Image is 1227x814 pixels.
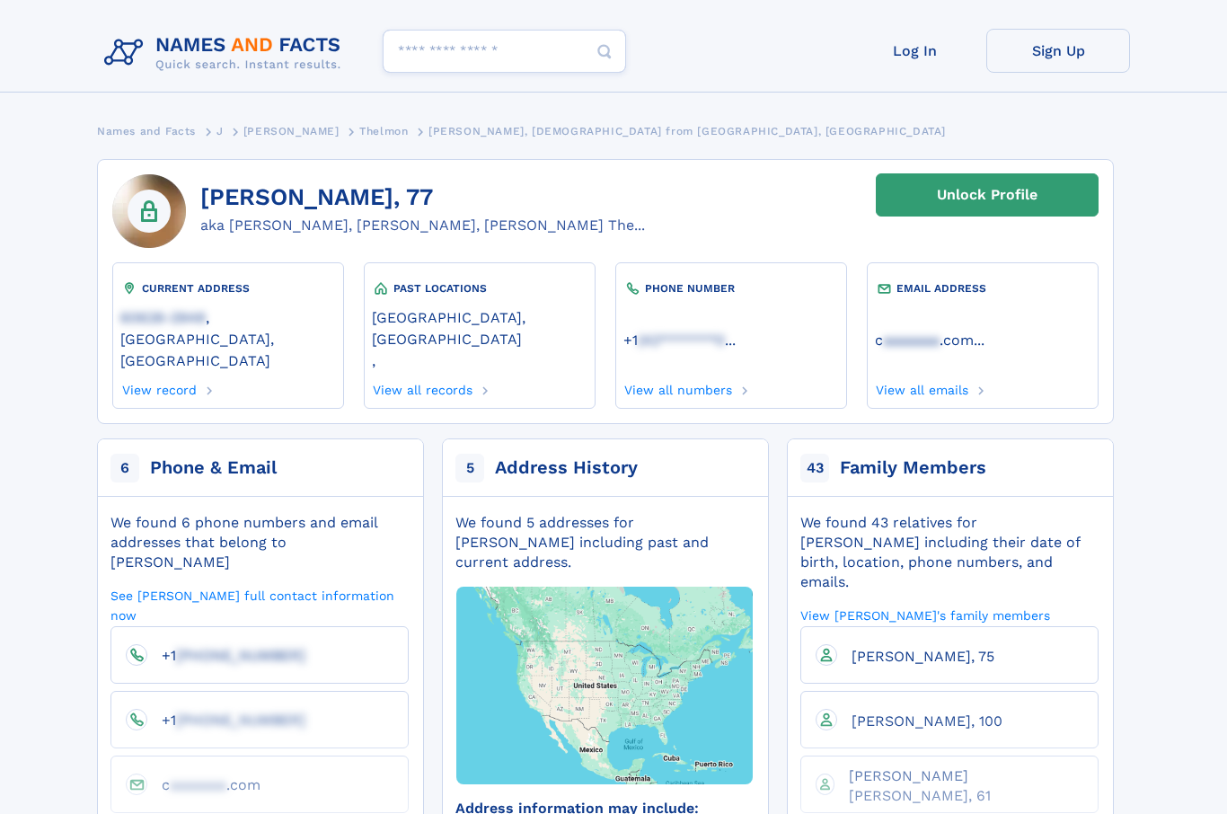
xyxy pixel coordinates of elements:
[120,377,197,397] a: View record
[97,119,196,142] a: Names and Facts
[800,454,829,482] span: 43
[840,456,986,481] div: Family Members
[216,125,224,137] span: J
[852,648,994,665] span: [PERSON_NAME], 75
[147,711,305,728] a: +1[PHONE_NUMBER]
[849,767,991,804] span: [PERSON_NAME] [PERSON_NAME], 61
[883,332,940,349] span: aaaaaaa
[875,330,974,349] a: caaaaaaa.com
[200,184,645,211] h1: [PERSON_NAME], 77
[428,125,946,137] span: [PERSON_NAME], [DEMOGRAPHIC_DATA] from [GEOGRAPHIC_DATA], [GEOGRAPHIC_DATA]
[150,456,277,481] div: Phone & Email
[120,279,336,297] div: CURRENT ADDRESS
[937,174,1037,216] div: Unlock Profile
[120,307,336,369] a: 60628-2948, [GEOGRAPHIC_DATA], [GEOGRAPHIC_DATA]
[216,119,224,142] a: J
[875,332,1090,349] a: ...
[583,30,626,74] button: Search Button
[97,29,356,77] img: Logo Names and Facts
[372,279,587,297] div: PAST LOCATIONS
[110,454,139,482] span: 6
[147,775,260,792] a: caaaaaaa.com
[372,377,473,397] a: View all records
[176,712,305,729] span: [PHONE_NUMBER]
[623,377,733,397] a: View all numbers
[800,513,1099,592] div: We found 43 relatives for [PERSON_NAME] including their date of birth, location, phone numbers, a...
[176,647,305,664] span: [PHONE_NUMBER]
[372,307,587,348] a: [GEOGRAPHIC_DATA], [GEOGRAPHIC_DATA]
[875,279,1090,297] div: EMAIL ADDRESS
[243,119,340,142] a: [PERSON_NAME]
[243,125,340,137] span: [PERSON_NAME]
[876,173,1099,217] a: Unlock Profile
[383,30,626,73] input: search input
[852,712,1002,730] span: [PERSON_NAME], 100
[800,606,1050,624] a: View [PERSON_NAME]'s family members
[147,646,305,663] a: +1[PHONE_NUMBER]
[495,456,638,481] div: Address History
[120,309,206,326] span: 60628-2948
[359,125,408,137] span: Thelmon
[110,513,409,572] div: We found 6 phone numbers and email addresses that belong to [PERSON_NAME]
[623,279,839,297] div: PHONE NUMBER
[110,587,409,624] a: See [PERSON_NAME] full contact information now
[837,712,1002,729] a: [PERSON_NAME], 100
[834,766,1083,803] a: [PERSON_NAME] [PERSON_NAME], 61
[843,29,986,73] a: Log In
[837,647,994,664] a: [PERSON_NAME], 75
[455,454,484,482] span: 5
[359,119,408,142] a: Thelmon
[986,29,1130,73] a: Sign Up
[200,215,645,236] div: aka [PERSON_NAME], [PERSON_NAME], [PERSON_NAME] The...
[372,297,587,377] div: ,
[170,776,226,793] span: aaaaaaa
[623,332,839,349] a: ...
[875,377,969,397] a: View all emails
[455,513,754,572] div: We found 5 addresses for [PERSON_NAME] including past and current address.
